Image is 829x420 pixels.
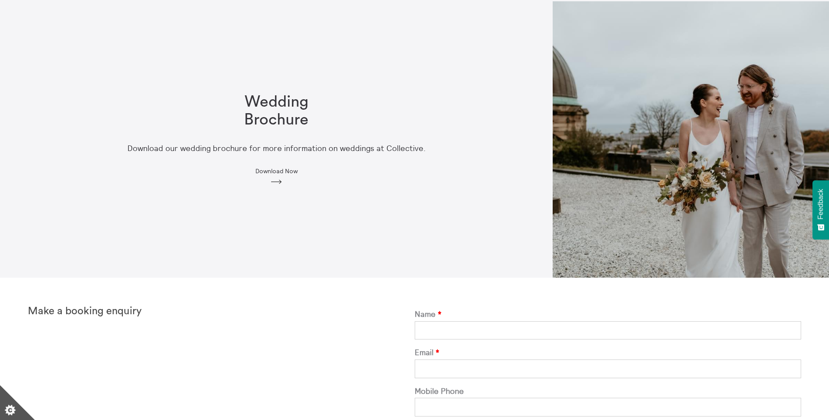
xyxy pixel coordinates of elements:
p: Download our wedding brochure for more information on weddings at Collective. [128,144,426,153]
h1: Wedding Brochure [221,93,332,129]
label: Email [415,348,802,357]
span: Feedback [817,189,825,219]
label: Mobile Phone [415,387,802,396]
strong: Make a booking enquiry [28,306,142,316]
button: Feedback - Show survey [812,180,829,239]
span: Download Now [255,168,298,175]
label: Name [415,310,802,319]
img: Modern art shoot Claire Fleck 10 [553,1,829,278]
